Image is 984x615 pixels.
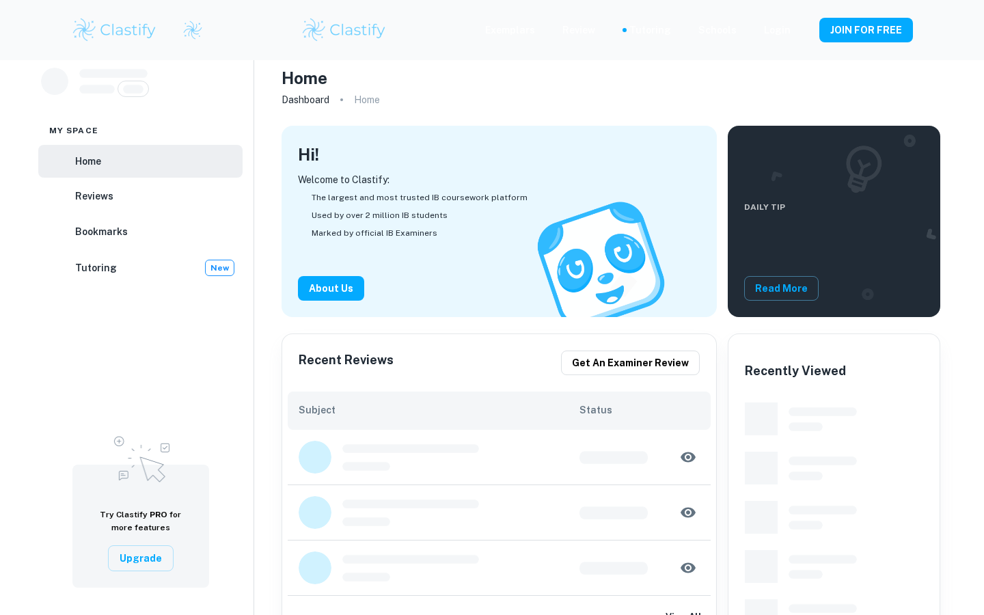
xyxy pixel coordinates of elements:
a: Tutoring [629,23,671,38]
a: Home [38,145,243,178]
h4: Hi ! [298,142,319,167]
span: Marked by official IB Examiners [312,227,437,239]
button: Read More [744,276,819,301]
p: Home [354,92,380,107]
img: Upgrade to Pro [107,428,175,487]
button: Upgrade [108,545,174,571]
button: Get an examiner review [561,351,700,375]
span: New [206,262,234,274]
h6: Recent Reviews [299,351,394,375]
h6: Home [75,154,101,169]
a: Clastify logo [174,20,203,40]
button: Help and Feedback [802,27,808,33]
h6: Tutoring [75,260,117,275]
h6: Reviews [75,189,113,204]
img: Clastify logo [301,16,387,44]
a: Login [764,23,791,38]
h6: Subject [299,402,579,418]
span: PRO [150,510,167,519]
p: Welcome to Clastify: [298,172,700,187]
span: My space [49,124,98,137]
h6: Recently Viewed [745,361,846,381]
h6: Status [579,402,700,418]
p: Review [562,23,595,38]
a: Reviews [38,180,243,213]
span: The largest and most trusted IB coursework platform [312,191,528,204]
a: Bookmarks [38,215,243,248]
button: JOIN FOR FREE [819,18,913,42]
img: Clastify logo [71,16,158,44]
button: About Us [298,276,364,301]
a: Dashboard [282,90,329,109]
h6: Try Clastify for more features [89,508,193,534]
p: Exemplars [485,23,535,38]
a: TutoringNew [38,251,243,285]
h4: Home [282,66,327,90]
h6: Bookmarks [75,224,128,239]
img: Clastify logo [182,20,203,40]
span: Used by over 2 million IB students [312,209,448,221]
span: Daily Tip [744,201,819,213]
a: Schools [698,23,737,38]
